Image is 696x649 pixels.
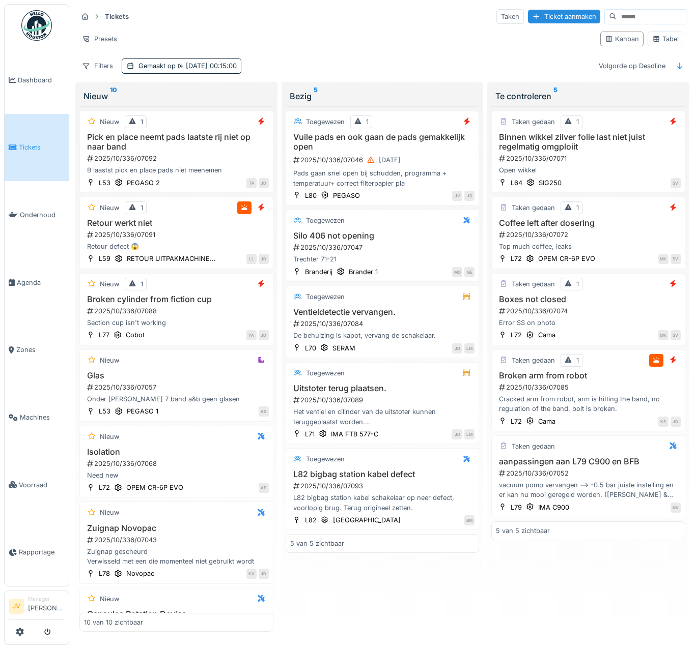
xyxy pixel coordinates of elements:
div: KS [658,417,669,427]
div: L53 [99,178,110,188]
div: 2025/10/336/07047 [292,243,475,252]
h3: Boxes not closed [496,294,681,304]
h3: aanpassingen aan L79 C900 en BFB [496,457,681,466]
div: Nieuw [100,279,119,289]
span: Zones [16,345,65,355]
div: Nieuw [100,508,119,517]
div: PEGASO 1 [127,406,158,416]
sup: 5 [314,90,318,102]
div: LM [464,429,475,439]
sup: 10 [110,90,117,102]
div: NV [671,503,681,513]
div: Retour defect 😱 [84,242,269,251]
h3: Glas [84,371,269,380]
div: JD [259,569,269,579]
h3: Isolation [84,447,269,457]
a: Machines [5,383,69,451]
div: Section cup isn't working [84,318,269,328]
span: [DATE] 00:15:00 [176,62,237,70]
a: JV Manager[PERSON_NAME] [9,595,65,619]
div: Taken [496,9,524,24]
div: [GEOGRAPHIC_DATA] [333,515,401,525]
a: Onderhoud [5,181,69,249]
div: Filters [77,58,118,73]
div: SV [671,330,681,340]
div: PEGASO [333,191,360,200]
div: 2025/10/336/07052 [498,468,681,478]
div: Te controleren [495,90,681,102]
div: SV [671,254,681,264]
h3: Vuile pads en ook gaan de pads gemakkelijk open [290,132,475,152]
div: Gemaakt op [138,61,237,71]
div: Nieuw [100,117,119,127]
div: SERAM [332,343,355,353]
div: Brander 1 [349,267,378,277]
div: Open wikkel [496,165,681,175]
div: L77 [99,330,109,340]
li: JV [9,599,24,614]
div: GE [464,267,475,277]
h3: Pick en place neemt pads laatste rij niet op naar band [84,132,269,152]
div: Cama [538,330,555,340]
div: 2025/10/336/07043 [86,535,269,545]
div: JD [464,191,475,201]
div: 1 [576,203,579,213]
a: Agenda [5,249,69,316]
div: IMA FTB 577-C [331,429,378,439]
div: KV [246,569,257,579]
div: Need new [84,470,269,480]
div: Error SS on photo [496,318,681,328]
div: 1 [141,203,143,213]
div: L72 [511,417,522,426]
div: Presets [77,32,122,46]
div: 2025/10/336/07084 [292,319,475,329]
div: Ticket aanmaken [528,10,600,23]
div: JD [671,417,681,427]
div: L79 [511,503,522,512]
div: Toegewezen [306,292,345,302]
h3: Retour werkt niet [84,218,269,228]
span: Rapportage [19,547,65,557]
a: Voorraad [5,451,69,519]
div: JD [259,254,269,264]
div: Taken gedaan [512,203,555,213]
div: 2025/10/336/07089 [292,395,475,405]
div: Toegewezen [306,368,345,378]
div: Taken gedaan [512,279,555,289]
div: JV [452,191,462,201]
div: 5 van 5 zichtbaar [496,526,550,536]
div: 2025/10/336/07074 [498,306,681,316]
div: L72 [99,483,110,492]
div: Kanban [605,34,639,44]
div: AF [259,483,269,493]
div: 1 [141,279,143,289]
div: Top much coffee, leaks [496,242,681,251]
h3: Silo 406 not opening [290,231,475,241]
sup: 5 [553,90,558,102]
div: 1 [576,279,579,289]
h3: Coffee left after dosering [496,218,681,228]
div: 10 van 10 zichtbaar [84,617,143,627]
div: 1 [366,117,369,127]
div: 2025/10/336/07092 [86,154,269,163]
span: Machines [20,412,65,422]
div: JD [452,429,462,439]
a: Rapportage [5,519,69,586]
div: Trechter 71-21 [290,254,475,264]
a: Tickets [5,114,69,182]
div: L82 bigbag station kabel schakelaar op neer defect, voorlopig brug. Terug origineel zetten. [290,493,475,512]
div: L70 [305,343,316,353]
div: 2025/10/336/07057 [86,382,269,392]
div: Toegewezen [306,216,345,225]
div: Taken gedaan [512,441,555,451]
div: 2025/10/336/07072 [498,230,681,240]
div: Toegewezen [306,117,345,127]
div: Taken gedaan [512,117,555,127]
strong: Tickets [101,12,133,21]
h3: Ventieldetectie vervangen. [290,307,475,317]
div: B laastst pick en place pads niet meenemen [84,165,269,175]
h3: Binnen wikkel zilver folie last niet juist regelmatig omgploiit [496,132,681,152]
div: Cracked arm from robot, arm is hitting the band, no regulation of the band, bolt is broken. [496,394,681,414]
div: 2025/10/336/07088 [86,306,269,316]
li: [PERSON_NAME] [28,595,65,617]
